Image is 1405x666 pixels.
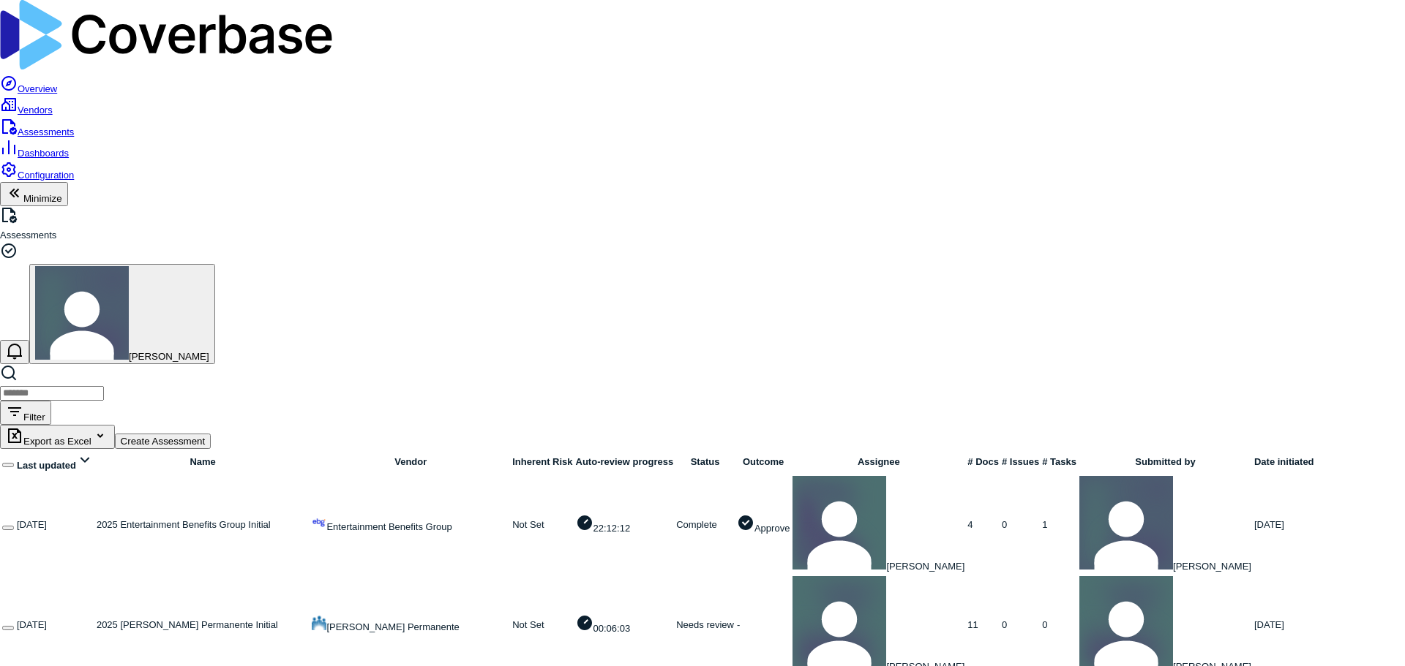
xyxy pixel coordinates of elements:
[312,455,509,469] div: Vendor
[18,83,57,94] span: Overview
[1002,519,1007,530] span: 0
[17,451,94,473] div: Last updated
[35,266,129,360] img: Melanie Lorent avatar
[676,618,734,632] p: Needs review
[512,519,544,530] span: Not Set
[793,455,964,469] div: Assignee
[18,126,74,137] span: Assessments
[967,519,973,530] span: 4
[512,619,544,630] span: Not Set
[97,519,271,530] span: 2025 Entertainment Benefits Group Initial
[1173,561,1251,572] span: [PERSON_NAME]
[1002,619,1007,630] span: 0
[754,523,790,534] span: Approve
[326,521,452,532] span: Entertainment Benefits Group
[97,619,278,630] span: 2025 [PERSON_NAME] Permanente Initial
[1042,519,1047,530] span: 1
[129,351,209,362] span: [PERSON_NAME]
[593,523,631,534] span: 22:12:12
[512,455,572,469] div: Inherent Risk
[793,476,886,569] img: REKHA KOTHANDARAMAN avatar
[737,455,790,469] div: Outcome
[1254,619,1284,630] span: [DATE]
[1254,455,1314,469] div: Date initiated
[18,148,69,159] span: Dashboards
[17,519,47,530] span: [DATE]
[593,623,631,634] span: 00:06:03
[1042,455,1076,469] div: # Tasks
[326,621,459,632] span: [PERSON_NAME] Permanente
[29,264,215,364] button: Melanie Lorent avatar[PERSON_NAME]
[1002,455,1039,469] div: # Issues
[312,616,326,630] img: https://kp.org/
[967,619,978,630] span: 11
[17,619,47,630] span: [DATE]
[1079,476,1173,569] img: Melanie Lorent avatar
[23,412,45,423] span: Filter
[18,105,53,116] span: Vendors
[115,434,211,449] button: Create Assessment
[676,455,734,469] div: Status
[1079,455,1251,469] div: Submitted by
[18,170,74,181] span: Configuration
[1254,519,1284,530] span: [DATE]
[1042,619,1047,630] span: 0
[97,455,309,469] div: Name
[576,455,674,469] div: Auto-review progress
[676,518,734,532] p: Complete
[967,455,999,469] div: # Docs
[886,561,964,572] span: [PERSON_NAME]
[23,193,62,204] span: Minimize
[312,515,326,530] img: https://ebgsolutions.com/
